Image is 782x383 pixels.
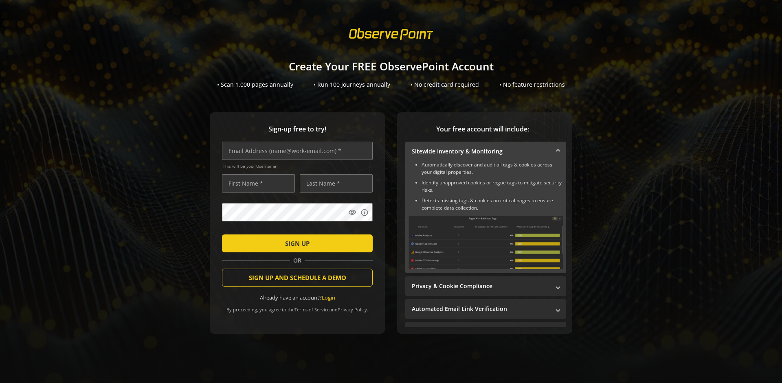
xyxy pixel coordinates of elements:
[412,305,550,313] mat-panel-title: Automated Email Link Verification
[249,270,346,285] span: SIGN UP AND SCHEDULE A DEMO
[412,282,550,290] mat-panel-title: Privacy & Cookie Compliance
[422,197,563,212] li: Detects missing tags & cookies on critical pages to ensure complete data collection.
[348,208,356,217] mat-icon: visibility
[222,174,295,193] input: First Name *
[285,236,310,251] span: SIGN UP
[294,306,329,313] a: Terms of Service
[499,81,565,89] div: • No feature restrictions
[322,294,335,301] a: Login
[338,306,367,313] a: Privacy Policy
[409,216,563,269] img: Sitewide Inventory & Monitoring
[405,161,566,273] div: Sitewide Inventory & Monitoring
[405,276,566,296] mat-expansion-panel-header: Privacy & Cookie Compliance
[222,269,373,287] button: SIGN UP AND SCHEDULE A DEMO
[222,125,373,134] span: Sign-up free to try!
[422,161,563,176] li: Automatically discover and audit all tags & cookies across your digital properties.
[217,81,293,89] div: • Scan 1,000 pages annually
[360,208,369,217] mat-icon: info
[222,142,373,160] input: Email Address (name@work-email.com) *
[290,256,305,265] span: OR
[222,301,373,313] div: By proceeding, you agree to the and .
[300,174,373,193] input: Last Name *
[422,179,563,194] li: Identify unapproved cookies or rogue tags to mitigate security risks.
[222,294,373,302] div: Already have an account?
[314,81,390,89] div: • Run 100 Journeys annually
[405,322,566,341] mat-expansion-panel-header: Performance Monitoring with Web Vitals
[405,142,566,161] mat-expansion-panel-header: Sitewide Inventory & Monitoring
[405,125,560,134] span: Your free account will include:
[411,81,479,89] div: • No credit card required
[223,163,373,169] span: This will be your Username
[222,234,373,252] button: SIGN UP
[405,299,566,319] mat-expansion-panel-header: Automated Email Link Verification
[412,147,550,155] mat-panel-title: Sitewide Inventory & Monitoring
